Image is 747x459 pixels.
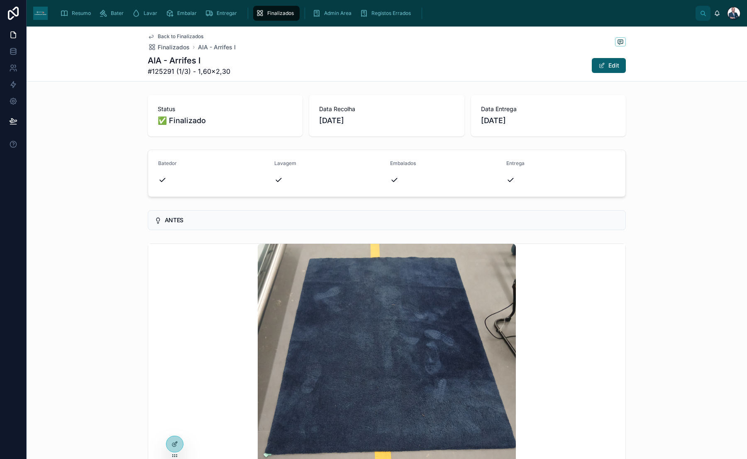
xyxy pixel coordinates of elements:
span: Admin Area [324,10,352,17]
a: Resumo [58,6,97,21]
span: ✅ Finalizado [158,115,293,126]
span: Lavagem [274,160,296,166]
button: Edit [592,58,626,73]
span: Bater [111,10,124,17]
a: Entregar [203,6,243,21]
span: Entrega [506,160,525,166]
a: Lavar [129,6,163,21]
span: Status [158,105,293,113]
h1: AIA - Arrifes I [148,55,230,66]
a: Embalar [163,6,203,21]
a: Back to Finalizados [148,33,203,40]
span: Entregar [217,10,237,17]
span: [DATE] [319,115,454,126]
span: Data Entrega [481,105,616,113]
h5: ANTES [165,217,619,223]
span: Back to Finalizados [158,33,203,40]
a: Registos Errados [357,6,417,21]
span: Data Recolha [319,105,454,113]
div: scrollable content [54,4,696,22]
a: Bater [97,6,129,21]
img: App logo [33,7,48,20]
span: Finalizados [267,10,294,17]
span: Batedor [158,160,177,166]
span: Registos Errados [371,10,411,17]
span: Resumo [72,10,91,17]
span: [DATE] [481,115,616,126]
a: Admin Area [310,6,357,21]
span: Finalizados [158,43,190,51]
span: Embalados [390,160,416,166]
span: Embalar [177,10,197,17]
a: Finalizados [148,43,190,51]
a: Finalizados [253,6,300,21]
span: Lavar [144,10,157,17]
span: #125291 (1/3) - 1,60×2,30 [148,66,230,76]
a: AIA - Arrifes I [198,43,236,51]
